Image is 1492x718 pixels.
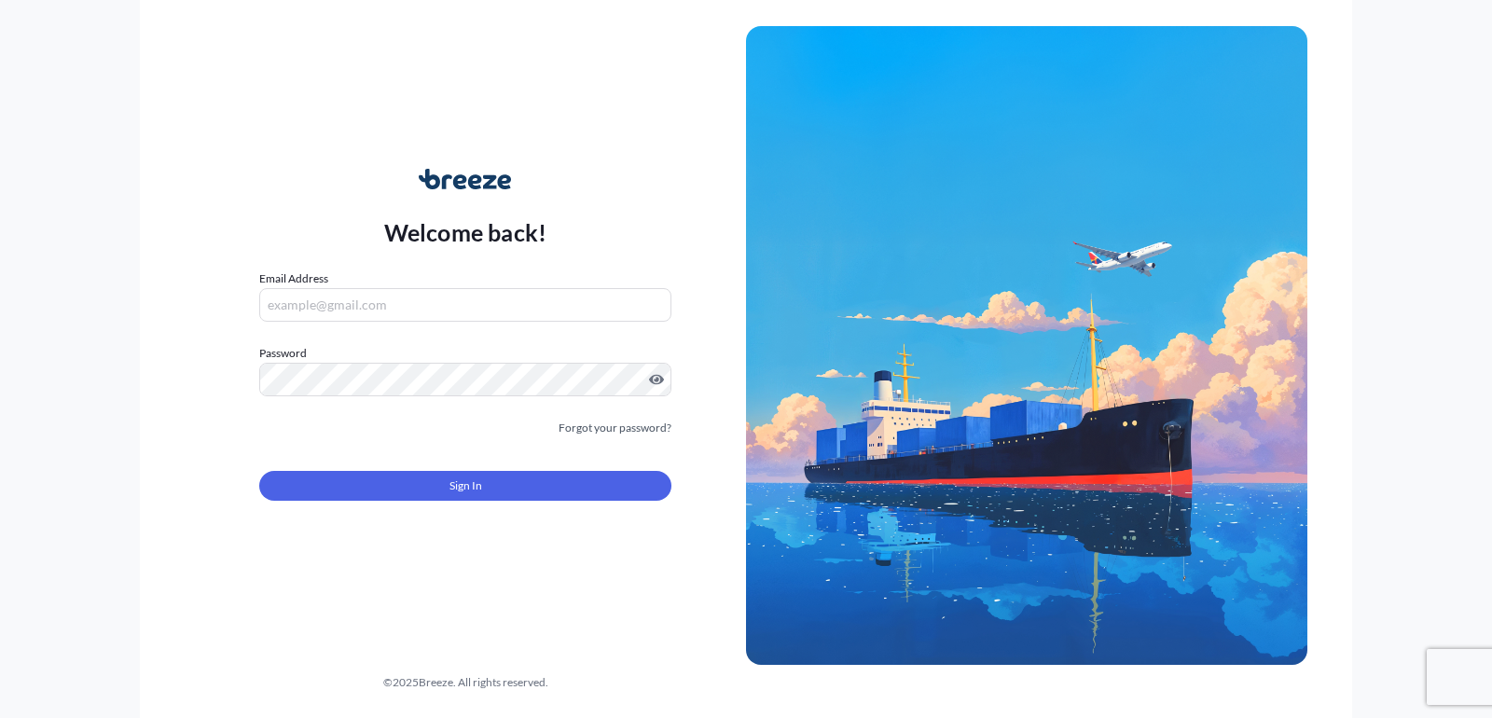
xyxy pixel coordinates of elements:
[259,471,671,501] button: Sign In
[649,372,664,387] button: Show password
[559,419,671,437] a: Forgot your password?
[259,269,328,288] label: Email Address
[185,673,746,692] div: © 2025 Breeze. All rights reserved.
[746,26,1307,664] img: Ship illustration
[259,288,671,322] input: example@gmail.com
[259,344,671,363] label: Password
[449,476,482,495] span: Sign In
[384,217,547,247] p: Welcome back!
